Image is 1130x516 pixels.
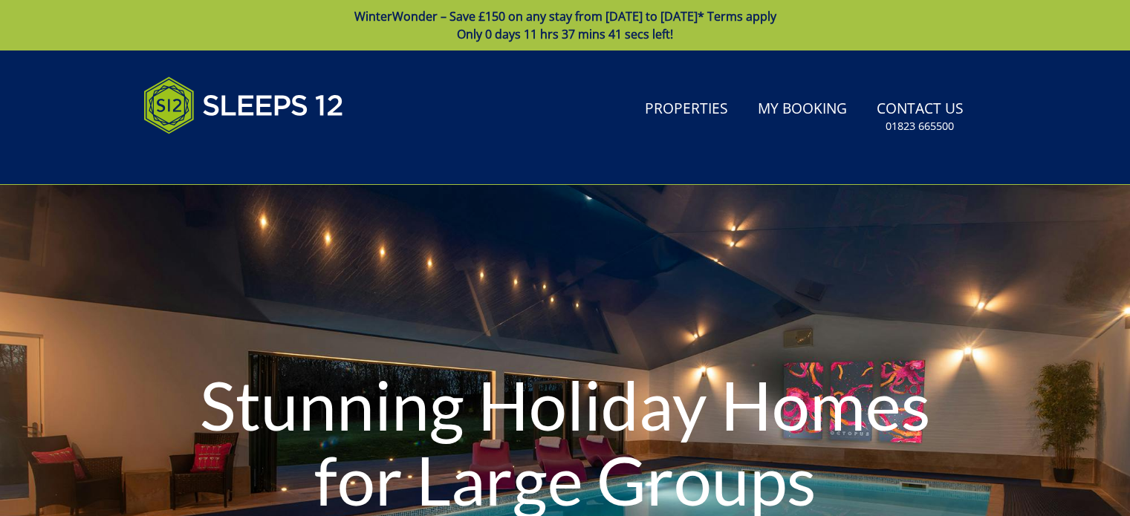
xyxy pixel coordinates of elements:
[457,26,673,42] span: Only 0 days 11 hrs 37 mins 41 secs left!
[136,151,292,164] iframe: Customer reviews powered by Trustpilot
[871,93,970,141] a: Contact Us01823 665500
[639,93,734,126] a: Properties
[752,93,853,126] a: My Booking
[143,68,344,143] img: Sleeps 12
[886,119,954,134] small: 01823 665500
